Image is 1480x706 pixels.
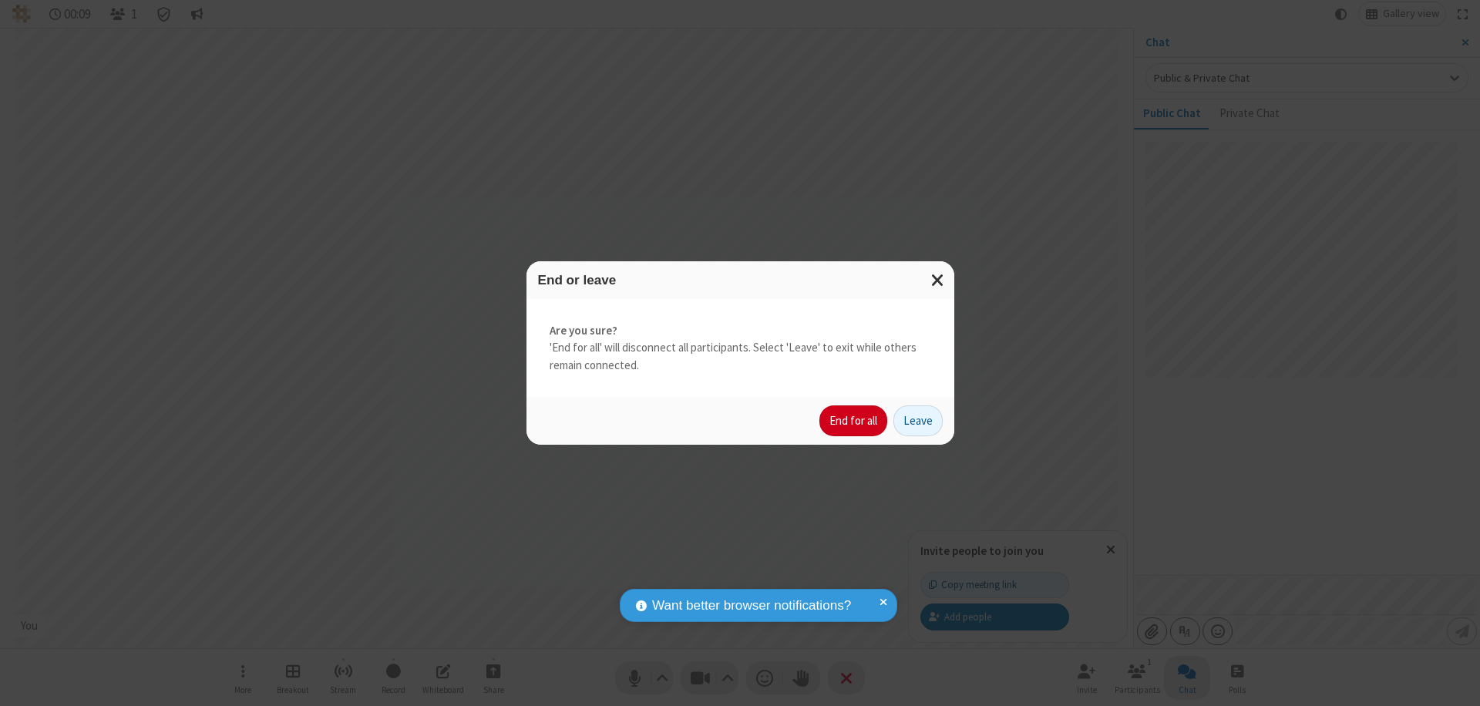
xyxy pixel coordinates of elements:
div: 'End for all' will disconnect all participants. Select 'Leave' to exit while others remain connec... [526,299,954,398]
span: Want better browser notifications? [652,596,851,616]
button: Close modal [922,261,954,299]
h3: End or leave [538,273,943,287]
button: End for all [819,405,887,436]
button: Leave [893,405,943,436]
strong: Are you sure? [550,322,931,340]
